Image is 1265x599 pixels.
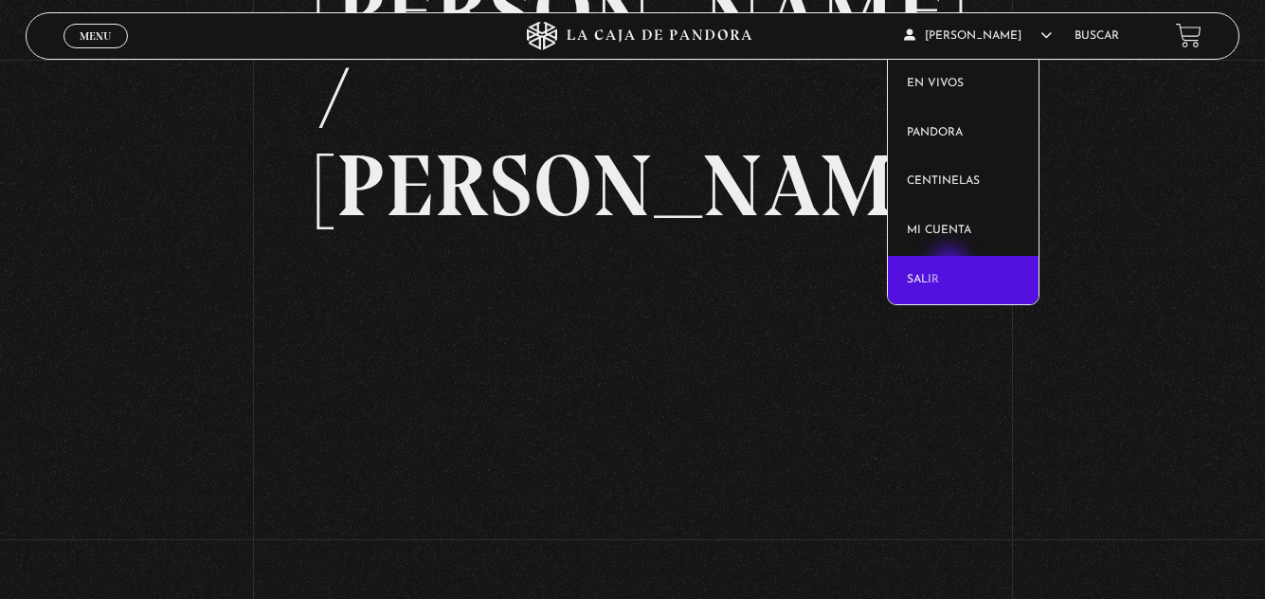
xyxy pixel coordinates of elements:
[80,30,111,42] span: Menu
[1075,30,1119,42] a: Buscar
[888,256,1038,305] a: Salir
[888,60,1038,109] a: En vivos
[1176,23,1202,48] a: View your shopping cart
[73,45,117,59] span: Cerrar
[888,157,1038,207] a: Centinelas
[888,109,1038,158] a: Pandora
[888,207,1038,256] a: Mi cuenta
[904,30,1052,42] span: [PERSON_NAME]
